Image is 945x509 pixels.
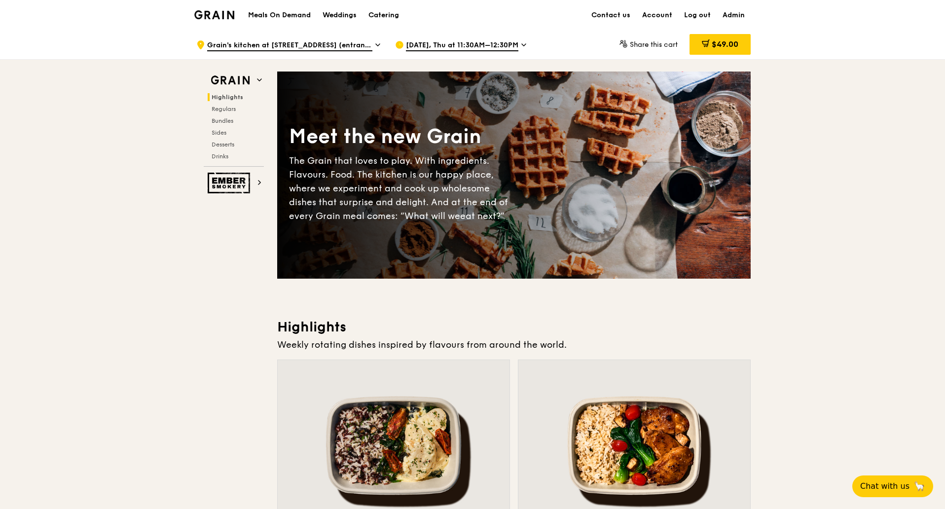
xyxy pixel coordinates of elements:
[212,94,243,101] span: Highlights
[289,154,514,223] div: The Grain that loves to play. With ingredients. Flavours. Food. The kitchen is our happy place, w...
[277,338,751,352] div: Weekly rotating dishes inspired by flavours from around the world.
[678,0,717,30] a: Log out
[585,0,636,30] a: Contact us
[363,0,405,30] a: Catering
[636,0,678,30] a: Account
[913,480,925,492] span: 🦙
[368,0,399,30] div: Catering
[208,173,253,193] img: Ember Smokery web logo
[277,318,751,336] h3: Highlights
[248,10,311,20] h1: Meals On Demand
[860,480,909,492] span: Chat with us
[460,211,505,221] span: eat next?”
[208,72,253,89] img: Grain web logo
[194,10,234,19] img: Grain
[212,141,234,148] span: Desserts
[289,123,514,150] div: Meet the new Grain
[212,106,236,112] span: Regulars
[212,129,226,136] span: Sides
[717,0,751,30] a: Admin
[323,0,357,30] div: Weddings
[212,117,233,124] span: Bundles
[630,40,678,49] span: Share this cart
[406,40,518,51] span: [DATE], Thu at 11:30AM–12:30PM
[207,40,372,51] span: Grain's kitchen at [STREET_ADDRESS] (entrance along [PERSON_NAME][GEOGRAPHIC_DATA])
[852,475,933,497] button: Chat with us🦙
[317,0,363,30] a: Weddings
[212,153,228,160] span: Drinks
[712,39,738,49] span: $49.00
